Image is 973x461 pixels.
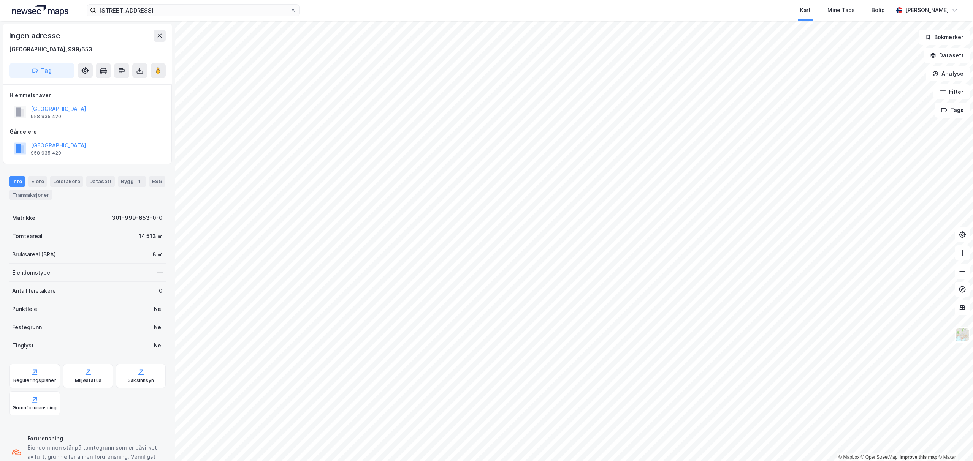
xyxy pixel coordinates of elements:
[154,341,163,350] div: Nei
[28,176,47,187] div: Eiere
[13,377,56,384] div: Reguleringsplaner
[800,6,811,15] div: Kart
[935,425,973,461] iframe: Chat Widget
[9,190,52,200] div: Transaksjoner
[872,6,885,15] div: Bolig
[935,103,970,118] button: Tags
[10,127,165,136] div: Gårdeiere
[9,30,62,42] div: Ingen adresse
[12,341,34,350] div: Tinglyst
[9,63,74,78] button: Tag
[12,286,56,295] div: Antall leietakere
[149,176,165,187] div: ESG
[31,150,61,156] div: 958 935 420
[9,45,92,54] div: [GEOGRAPHIC_DATA], 999/653
[9,176,25,187] div: Info
[838,455,859,460] a: Mapbox
[924,48,970,63] button: Datasett
[27,434,163,443] div: Forurensning
[50,176,83,187] div: Leietakere
[154,305,163,314] div: Nei
[154,323,163,332] div: Nei
[112,213,163,223] div: 301-999-653-0-0
[157,268,163,277] div: —
[905,6,949,15] div: [PERSON_NAME]
[118,176,146,187] div: Bygg
[12,232,43,241] div: Tomteareal
[933,84,970,99] button: Filter
[75,377,101,384] div: Miljøstatus
[926,66,970,81] button: Analyse
[12,305,37,314] div: Punktleie
[10,91,165,100] div: Hjemmelshaver
[12,213,37,223] div: Matrikkel
[13,405,57,411] div: Grunnforurensning
[96,5,290,16] input: Søk på adresse, matrikkel, gårdeiere, leietakere eller personer
[86,176,115,187] div: Datasett
[135,178,143,185] div: 1
[139,232,163,241] div: 14 513 ㎡
[900,455,937,460] a: Improve this map
[861,455,898,460] a: OpenStreetMap
[31,114,61,120] div: 958 935 420
[12,268,50,277] div: Eiendomstype
[12,250,56,259] div: Bruksareal (BRA)
[12,323,42,332] div: Festegrunn
[955,328,970,342] img: Z
[12,5,68,16] img: logo.a4113a55bc3d86da70a041830d287a7e.svg
[827,6,855,15] div: Mine Tags
[152,250,163,259] div: 8 ㎡
[128,377,154,384] div: Saksinnsyn
[919,30,970,45] button: Bokmerker
[159,286,163,295] div: 0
